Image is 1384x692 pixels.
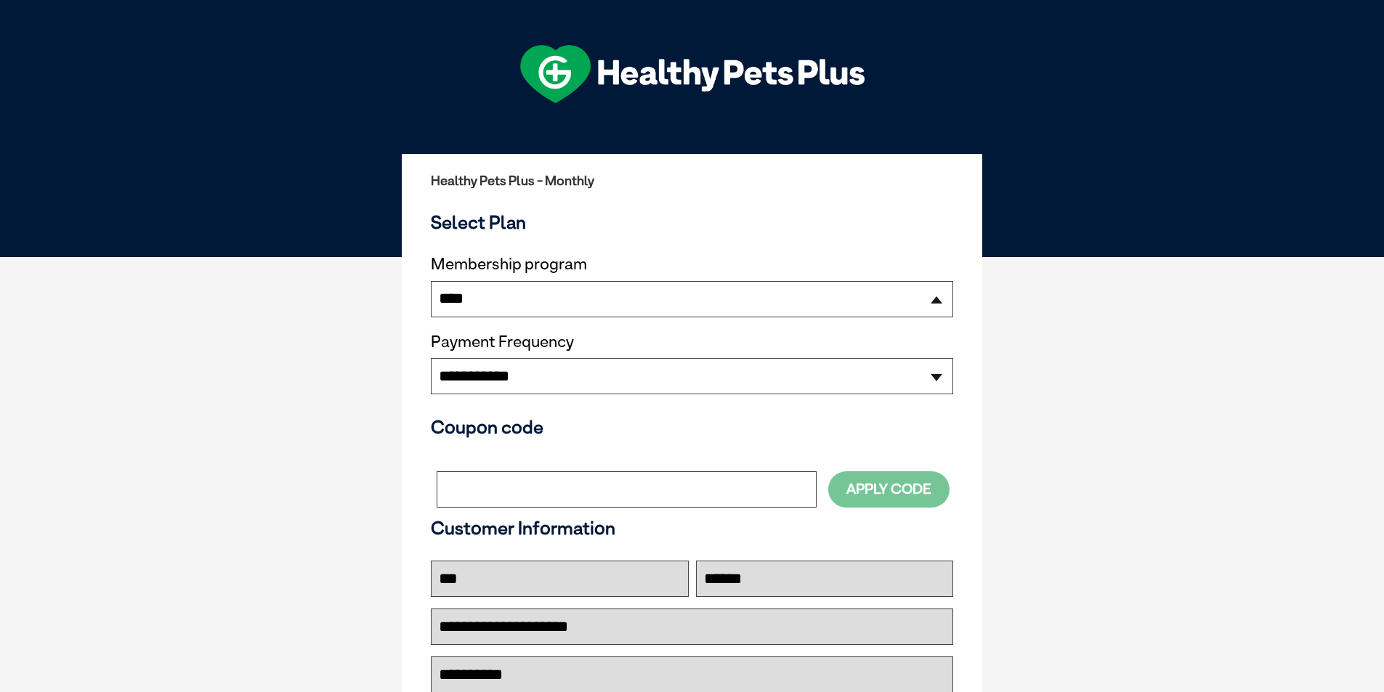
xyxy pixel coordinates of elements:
h3: Customer Information [431,517,953,539]
h2: Healthy Pets Plus - Monthly [431,174,953,188]
h3: Coupon code [431,416,953,438]
h3: Select Plan [431,211,953,233]
label: Membership program [431,255,953,274]
label: Payment Frequency [431,333,574,351]
img: hpp-logo-landscape-green-white.png [520,45,865,103]
button: Apply Code [828,471,950,507]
